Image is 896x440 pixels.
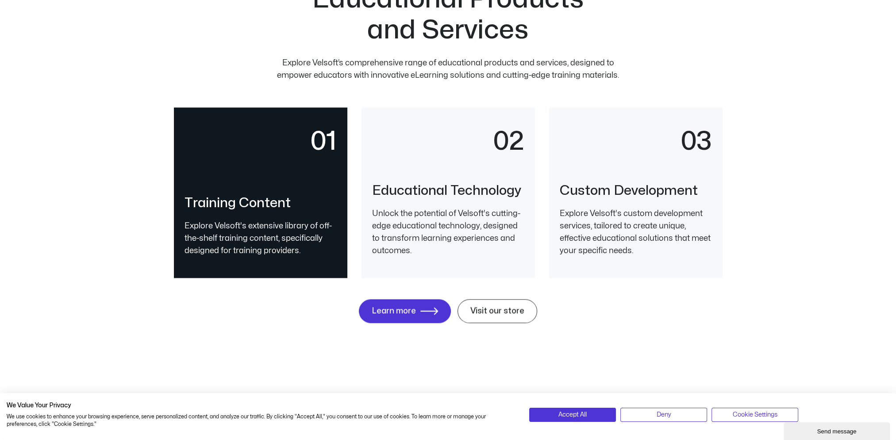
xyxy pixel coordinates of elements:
[529,408,616,422] button: Accept all cookies
[560,128,712,155] p: 03
[372,307,416,315] span: Learn more
[185,220,337,257] p: Explore Velsoft's extensive library of off-the-shelf training content, specifically designed for ...
[185,128,337,155] p: 01
[372,184,521,197] a: Educational Technology
[274,57,622,82] p: Explore Velsoft’s comprehensive range of educational products and services, designed to empower e...
[372,128,524,155] p: 02
[185,197,291,209] a: Training Content
[560,208,712,257] p: Explore Velsoft's custom development services, tailored to create unique, effective educational s...
[733,410,777,420] span: Cookie Settings
[7,402,516,410] h2: We Value Your Privacy
[711,408,798,422] button: Adjust cookie preferences
[7,413,516,428] p: We use cookies to enhance your browsing experience, serve personalized content, and analyze our t...
[558,410,587,420] span: Accept All
[657,410,671,420] span: Deny
[372,208,524,257] p: Unlock the potential of Velsoft's cutting-edge educational technology, designed to transform lear...
[470,307,524,315] span: Visit our store
[560,183,712,199] h3: Custom Development
[458,299,537,323] a: Visit our store
[620,408,707,422] button: Deny all cookies
[359,299,451,323] a: Learn more
[784,421,892,440] iframe: chat widget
